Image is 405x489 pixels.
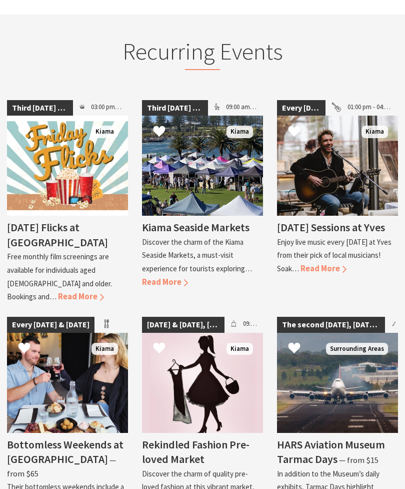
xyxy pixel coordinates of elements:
[142,437,249,466] h4: Rekindled Fashion Pre-loved Market
[8,332,40,366] button: Click to Favourite Bottomless Weekends at Cin Cin
[238,317,263,333] span: 09:00 am
[277,317,385,333] span: The second [DATE], [DATE] & [DATE] of the month
[277,100,398,304] a: Every [DATE] 01:00 pm - 04:00 pm James Burton Kiama [DATE] Sessions at Yves Enjoy live music ever...
[7,252,112,301] p: Free monthly film screenings are available for individuals aged [DEMOGRAPHIC_DATA] and older. Boo...
[7,317,94,333] span: Every [DATE] & [DATE]
[326,343,388,355] span: Surrounding Areas
[86,100,128,116] span: 03:00 pm - 05:00 pm
[221,100,263,116] span: 09:00 am - 03:00 pm
[142,116,263,216] img: Kiama Seaside Market
[58,291,104,302] span: Read More
[7,333,128,433] img: Couple dining with wine and grazing board laughing
[142,237,252,273] p: Discover the charm of the Kiama Seaside Markets, a must-visit experience for tourists exploring…
[278,332,310,366] button: Click to Favourite HARS Aviation Museum Tarmac Days
[91,126,118,138] span: Kiama
[278,115,310,150] button: Click to Favourite Sunday Sessions at Yves
[142,100,208,116] span: Third [DATE] of the Month
[7,220,108,249] h4: [DATE] Flicks at [GEOGRAPHIC_DATA]
[342,100,398,116] span: 01:00 pm - 04:00 pm
[143,115,175,150] button: Click to Favourite Kiama Seaside Markets
[339,455,378,465] span: ⁠— from $15
[361,126,388,138] span: Kiama
[277,437,385,466] h4: HARS Aviation Museum Tarmac Days
[143,332,175,366] button: Click to Favourite Rekindled Fashion Pre-loved Market
[8,115,40,150] button: Click to Favourite Friday Flicks at Kiama Library
[142,317,224,333] span: [DATE] & [DATE], [DATE] & [DATE]
[7,100,73,116] span: Third [DATE] of the Month
[277,220,385,234] h4: [DATE] Sessions at Yves
[277,116,398,216] img: James Burton
[226,126,253,138] span: Kiama
[7,100,128,304] a: Third [DATE] of the Month 03:00 pm - 05:00 pm Kiama [DATE] Flicks at [GEOGRAPHIC_DATA] Free month...
[277,333,398,433] img: This air craft holds the record for non stop flight from London to Sydney. Record set in August 198
[142,220,249,234] h4: Kiama Seaside Markets
[142,333,263,433] img: fashion
[277,237,391,273] p: Enjoy live music every [DATE] at Yves from their pick of local musicians! Soak…
[71,38,333,70] h2: Recurring Events
[7,437,123,466] h4: Bottomless Weekends at [GEOGRAPHIC_DATA]
[7,455,116,479] span: ⁠— from $65
[277,100,325,116] span: Every [DATE]
[300,263,346,274] span: Read More
[142,277,188,287] span: Read More
[226,343,253,355] span: Kiama
[142,100,263,304] a: Third [DATE] of the Month 09:00 am - 03:00 pm Kiama Seaside Market Kiama Kiama Seaside Markets Di...
[91,343,118,355] span: Kiama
